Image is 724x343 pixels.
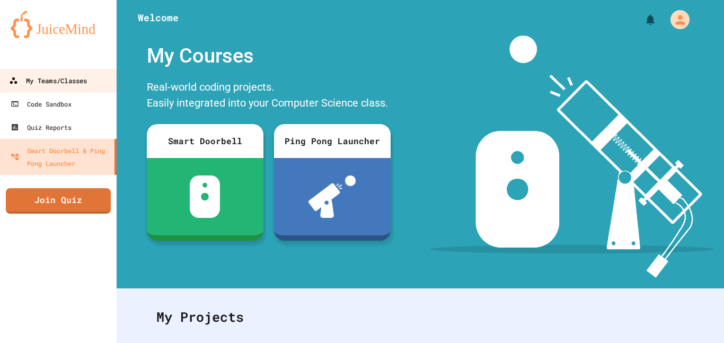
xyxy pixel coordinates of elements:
[190,175,220,218] img: sdb-white.svg
[147,124,263,158] div: Smart Doorbell
[624,11,659,29] div: My Notifications
[308,175,356,218] img: ppl-with-ball.png
[11,98,72,110] div: Code Sandbox
[11,144,110,170] div: Smart Doorbell & Ping Pong Launcher
[9,74,87,87] div: My Teams/Classes
[146,296,695,338] div: My Projects
[142,76,396,116] div: Real-world coding projects. Easily integrated into your Computer Science class.
[142,36,396,76] div: My Courses
[430,36,714,278] img: banner-image-my-projects.png
[6,188,111,214] a: Join Quiz
[11,121,72,134] div: Quiz Reports
[274,124,391,158] div: Ping Pong Launcher
[11,11,106,38] img: logo-orange.svg
[659,7,692,32] div: My Account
